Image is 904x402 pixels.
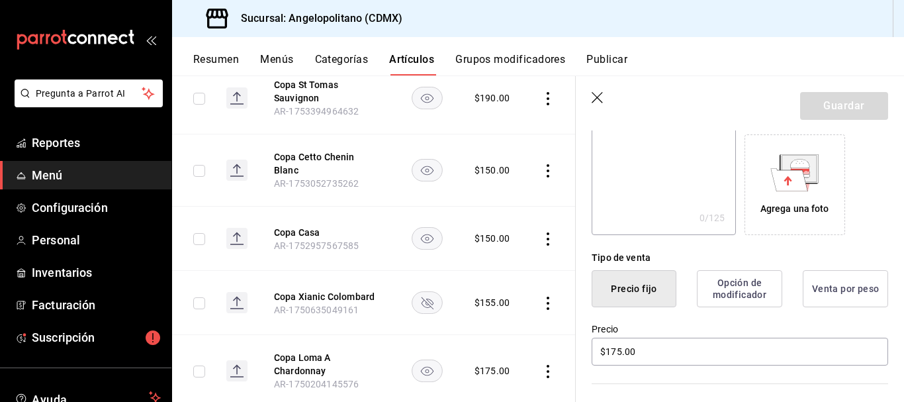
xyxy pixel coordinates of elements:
[541,365,555,378] button: actions
[697,270,782,307] button: Opción de modificador
[32,264,161,281] span: Inventarios
[315,53,369,75] button: Categorías
[260,53,293,75] button: Menús
[592,325,888,334] label: Precio
[541,297,555,310] button: actions
[475,296,510,309] div: $ 155.00
[32,328,161,346] span: Suscripción
[9,96,163,110] a: Pregunta a Parrot AI
[475,91,510,105] div: $ 190.00
[412,87,443,109] button: availability-product
[274,178,359,189] span: AR-1753052735262
[541,164,555,177] button: actions
[274,226,380,239] button: edit-product-location
[146,34,156,45] button: open_drawer_menu
[541,92,555,105] button: actions
[274,351,380,377] button: edit-product-location
[412,159,443,181] button: availability-product
[412,360,443,382] button: availability-product
[475,164,510,177] div: $ 150.00
[274,290,380,303] button: edit-product-location
[32,166,161,184] span: Menú
[274,305,359,315] span: AR-1750635049161
[592,270,676,307] button: Precio fijo
[15,79,163,107] button: Pregunta a Parrot AI
[274,379,359,389] span: AR-1750204145576
[455,53,565,75] button: Grupos modificadores
[700,211,725,225] div: 0 /125
[592,251,888,265] div: Tipo de venta
[193,53,904,75] div: navigation tabs
[760,202,829,216] div: Agrega una foto
[592,338,888,366] input: $0.00
[32,296,161,314] span: Facturación
[193,53,239,75] button: Resumen
[274,106,359,117] span: AR-1753394964632
[32,231,161,249] span: Personal
[389,53,434,75] button: Artículos
[475,364,510,377] div: $ 175.00
[36,87,142,101] span: Pregunta a Parrot AI
[32,134,161,152] span: Reportes
[32,199,161,217] span: Configuración
[748,138,842,232] div: Agrega una foto
[274,78,380,105] button: edit-product-location
[412,291,443,314] button: availability-product
[274,150,380,177] button: edit-product-location
[541,232,555,246] button: actions
[475,232,510,245] div: $ 150.00
[412,227,443,250] button: availability-product
[803,270,888,307] button: Venta por peso
[586,53,627,75] button: Publicar
[230,11,402,26] h3: Sucursal: Angelopolitano (CDMX)
[274,240,359,251] span: AR-1752957567585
